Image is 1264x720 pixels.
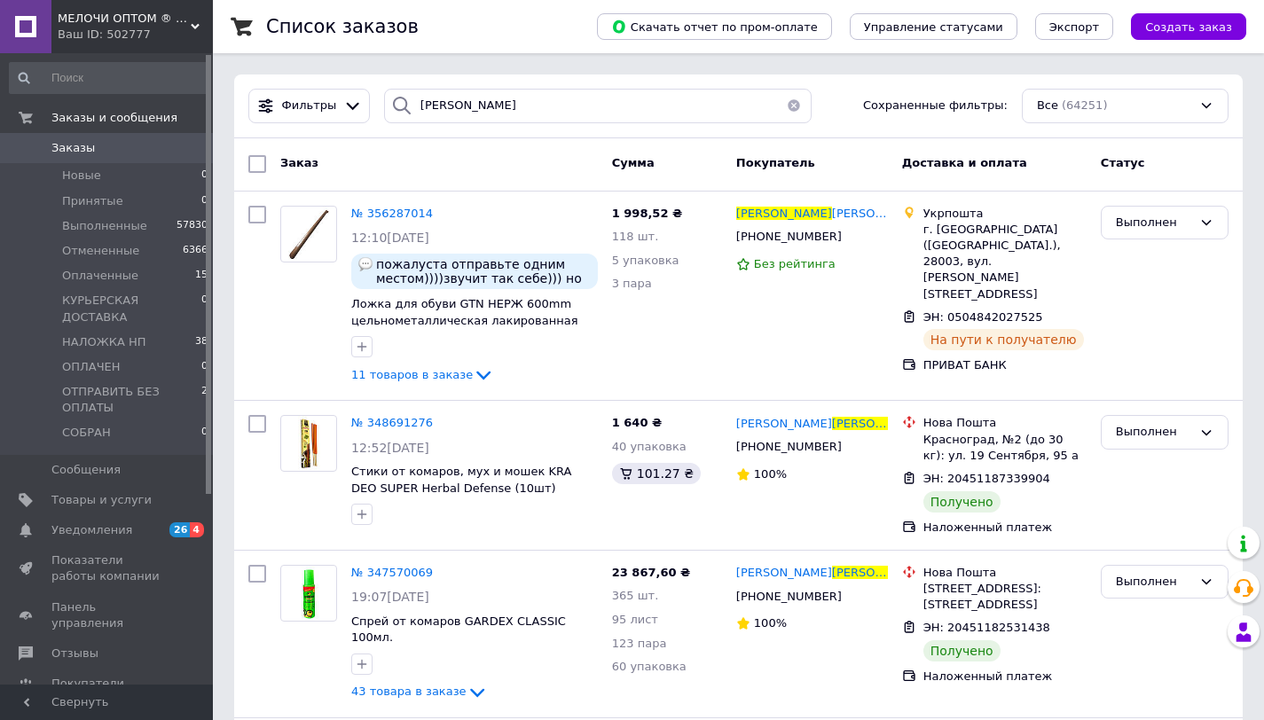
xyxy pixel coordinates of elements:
span: Оплаченные [62,268,138,284]
span: Доставка и оплата [902,156,1027,169]
span: Сообщения [51,462,121,478]
a: [PERSON_NAME][PERSON_NAME] [736,565,888,582]
span: 2 [201,384,208,416]
button: Управление статусами [850,13,1017,40]
span: 38 [195,334,208,350]
div: Укрпошта [923,206,1087,222]
div: Нова Пошта [923,415,1087,431]
span: 123 пара [612,637,667,650]
span: 95 лист [612,613,658,626]
div: Наложенный платеж [923,520,1087,536]
span: [PHONE_NUMBER] [736,440,842,453]
span: Выполненные [62,218,147,234]
div: Получено [923,640,1001,661]
span: 19:07[DATE] [351,590,429,604]
button: Очистить [776,89,812,123]
button: Создать заказ [1131,13,1246,40]
span: Показатели работы компании [51,552,164,584]
span: [PHONE_NUMBER] [736,590,842,603]
span: 60 упаковка [612,660,687,673]
span: 5 упаковка [612,254,679,267]
div: ПРИВАТ БАНК [923,357,1087,373]
span: Сохраненные фильтры: [863,98,1008,114]
a: Спрей от комаров GARDEX CLASSIC 100мл. [351,614,566,645]
span: Заказ [280,156,318,169]
span: [PHONE_NUMBER] [736,230,842,243]
span: 12:52[DATE] [351,441,429,455]
span: 1 640 ₴ [612,416,662,429]
span: Все [1037,98,1058,114]
span: ЭН: 20451187339904 [923,472,1050,485]
input: Поиск по номеру заказа, ФИО покупателя, номеру телефона, Email, номеру накладной [384,89,812,123]
div: Нова Пошта [923,565,1087,581]
span: МЕЛОЧИ ОПТОМ ® ОПТОВАЯ КОМПАНИЯ [58,11,191,27]
span: Отзывы [51,646,98,661]
span: 100% [754,616,787,630]
span: Покупатель [736,156,815,169]
span: Сумма [612,156,655,169]
span: Принятые [62,193,123,209]
span: [PERSON_NAME] [832,566,928,579]
span: 0 [201,168,208,184]
span: ОПЛАЧЕН [62,359,121,375]
span: [PERSON_NAME] [736,417,832,430]
span: Без рейтинга [754,257,836,270]
span: 0 [201,359,208,375]
span: Экспорт [1049,20,1099,34]
span: Панель управления [51,599,164,631]
span: 40 упаковка [612,440,687,453]
a: Стики от комаров, мух и мошек KRA DEO SUPER Herbal Defense (10шт) [351,465,571,495]
span: ЭН: 20451182531438 [923,621,1050,634]
span: ОТПРАВИТЬ БЕЗ ОПЛАТЫ [62,384,201,416]
a: Фото товару [280,565,337,622]
span: Товары и услуги [51,492,152,508]
img: Фото товару [288,207,330,262]
span: [PERSON_NAME] [736,207,832,220]
span: 4 [190,522,204,537]
div: На пути к получателю [923,329,1084,350]
span: 0 [201,425,208,441]
span: [PERSON_NAME] [736,566,832,579]
span: 12:10[DATE] [351,231,429,245]
div: [STREET_ADDRESS]: [STREET_ADDRESS] [923,581,1087,613]
span: Покупатели [51,676,124,692]
span: ЭН: 0504842027525 [923,310,1043,324]
span: 15 [195,268,208,284]
button: Скачать отчет по пром-оплате [597,13,832,40]
span: Фильтры [282,98,337,114]
a: № 356287014 [351,207,433,220]
a: 11 товаров в заказе [351,368,494,381]
input: Поиск [9,62,209,94]
span: 365 шт. [612,589,659,602]
span: 1 998,52 ₴ [612,207,682,220]
a: [PERSON_NAME][PERSON_NAME] [736,206,888,223]
span: Управление статусами [864,20,1003,34]
span: Заказы и сообщения [51,110,177,126]
span: Статус [1101,156,1145,169]
span: [PERSON_NAME] [832,417,928,430]
div: г. [GEOGRAPHIC_DATA] ([GEOGRAPHIC_DATA].), 28003, вул. [PERSON_NAME][STREET_ADDRESS] [923,222,1087,302]
span: Скачать отчет по пром-оплате [611,19,818,35]
a: № 347570069 [351,566,433,579]
a: Ложка для обуви GTN НЕРЖ 600mm цельнометаллическая лакированная коричневая изогнутая [351,297,577,343]
span: (64251) [1062,98,1108,112]
div: Выполнен [1116,573,1192,591]
span: НАЛОЖКА НП [62,334,146,350]
span: Новые [62,168,101,184]
button: Экспорт [1035,13,1113,40]
a: № 348691276 [351,416,433,429]
div: Ваш ID: 502777 [58,27,213,43]
span: СОБРАН [62,425,111,441]
span: пожалуста отправьте одним местом))))звучит так себе))) но вроде понятно))хорошего дня [376,257,591,286]
span: Заказы [51,140,95,156]
span: Уведомления [51,522,132,538]
a: Фото товару [280,415,337,472]
span: 57830 [177,218,208,234]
